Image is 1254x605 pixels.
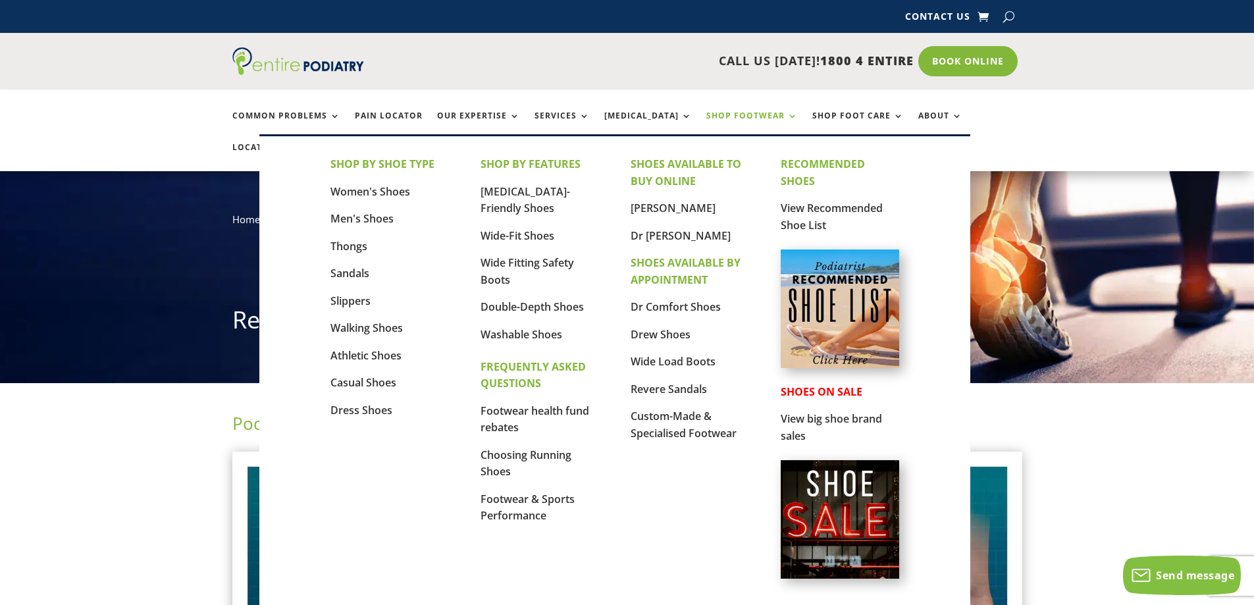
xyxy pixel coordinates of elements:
a: Locations [232,143,298,171]
a: Shop Foot Care [812,111,904,140]
a: Wide-Fit Shoes [481,228,554,243]
a: Services [535,111,590,140]
a: Common Problems [232,111,340,140]
a: Choosing Running Shoes [481,448,571,479]
a: Book Online [918,46,1018,76]
a: View big shoe brand sales [781,411,882,443]
a: Thongs [330,239,367,253]
strong: SHOP BY FEATURES [481,157,581,171]
a: Walking Shoes [330,321,403,335]
strong: RECOMMENDED SHOES [781,157,865,188]
a: Shoes on Sale from Entire Podiatry shoe partners [781,568,899,581]
strong: FREQUENTLY ASKED QUESTIONS [481,359,586,391]
p: CALL US [DATE]! [415,53,914,70]
strong: SHOES AVAILABLE TO BUY ONLINE [631,157,741,188]
a: Home [232,213,260,226]
a: About [918,111,962,140]
a: Athletic Shoes [330,348,402,363]
a: Our Expertise [437,111,520,140]
a: [MEDICAL_DATA]-Friendly Shoes [481,184,570,216]
a: Footwear & Sports Performance [481,492,575,523]
a: Wide Fitting Safety Boots [481,255,574,287]
a: View Recommended Shoe List [781,201,883,232]
a: Podiatrist Recommended Shoe List Australia [781,357,899,371]
a: Wide Load Boots [631,354,716,369]
span: Send message [1156,568,1234,583]
span: 1800 4 ENTIRE [820,53,914,68]
strong: SHOES ON SALE [781,384,862,399]
a: Washable Shoes [481,327,562,342]
img: shoe-sale-australia-entire-podiatry [781,460,899,579]
a: Double-Depth Shoes [481,300,584,314]
a: Shop Footwear [706,111,798,140]
a: [MEDICAL_DATA] [604,111,692,140]
a: Drew Shoes [631,327,691,342]
a: Revere Sandals [631,382,707,396]
a: Casual Shoes [330,375,396,390]
a: Sandals [330,266,369,280]
img: logo (1) [232,47,364,75]
a: Contact Us [905,12,970,26]
strong: SHOP BY SHOE TYPE [330,157,434,171]
a: [PERSON_NAME] [631,201,716,215]
a: Men's Shoes [330,211,394,226]
h2: Podiatrist recommended shoes for your foot type [232,411,1022,442]
img: podiatrist-recommended-shoe-list-australia-entire-podiatry [781,250,899,368]
a: Women's Shoes [330,184,410,199]
a: Dr [PERSON_NAME] [631,228,731,243]
a: Slippers [330,294,371,308]
nav: breadcrumb [232,211,1022,238]
a: Entire Podiatry [232,65,364,78]
a: Footwear health fund rebates [481,404,589,435]
a: Pain Locator [355,111,423,140]
a: Custom-Made & Specialised Footwear [631,409,737,440]
a: Dr Comfort Shoes [631,300,721,314]
h1: Recommended Shoe List [232,303,1022,343]
button: Send message [1123,556,1241,595]
a: Dress Shoes [330,403,392,417]
strong: SHOES AVAILABLE BY APPOINTMENT [631,255,741,287]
